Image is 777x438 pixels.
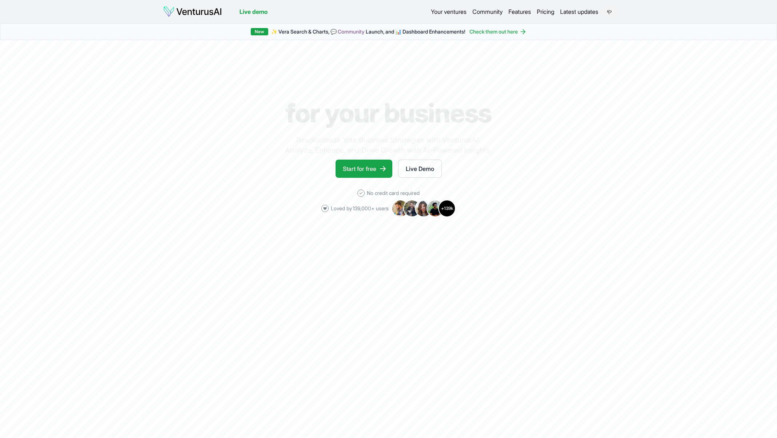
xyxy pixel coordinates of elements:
a: Check them out here [469,28,527,35]
a: Your ventures [431,7,467,16]
span: ✨ Vera Search & Charts, 💬 Launch, and 📊 Dashboard Enhancements! [271,28,465,35]
a: Live Demo [398,160,442,178]
img: Avatar 3 [415,200,432,217]
a: Pricing [537,7,554,16]
img: Avatar 4 [427,200,444,217]
a: Latest updates [560,7,598,16]
div: New [251,28,268,35]
img: Avatar 2 [403,200,421,217]
a: Community [338,28,365,35]
a: Start for free [336,160,392,178]
a: Live demo [239,7,267,16]
span: や [603,6,615,17]
button: や [604,7,614,17]
a: Community [472,7,503,16]
img: logo [163,6,222,17]
img: Avatar 1 [392,200,409,217]
a: Features [508,7,531,16]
